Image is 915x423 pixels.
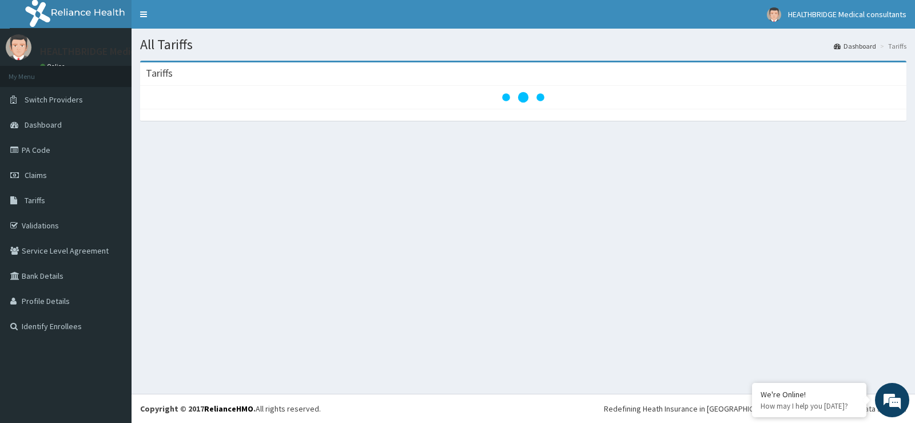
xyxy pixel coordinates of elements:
span: Tariffs [25,195,45,205]
strong: Copyright © 2017 . [140,404,256,414]
span: Switch Providers [25,94,83,105]
h3: Tariffs [146,68,173,78]
li: Tariffs [877,41,906,51]
div: Redefining Heath Insurance in [GEOGRAPHIC_DATA] using Telemedicine and Data Science! [604,403,906,414]
a: RelianceHMO [204,404,253,414]
svg: audio-loading [500,74,546,120]
a: Online [40,62,67,70]
p: How may I help you today? [761,401,858,411]
p: HEALTHBRIDGE Medical consultants [40,46,200,57]
h1: All Tariffs [140,37,906,52]
img: User Image [767,7,781,22]
div: We're Online! [761,389,858,400]
span: HEALTHBRIDGE Medical consultants [788,9,906,19]
a: Dashboard [834,41,876,51]
footer: All rights reserved. [132,394,915,423]
span: Dashboard [25,120,62,130]
span: Claims [25,170,47,180]
img: User Image [6,34,31,60]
